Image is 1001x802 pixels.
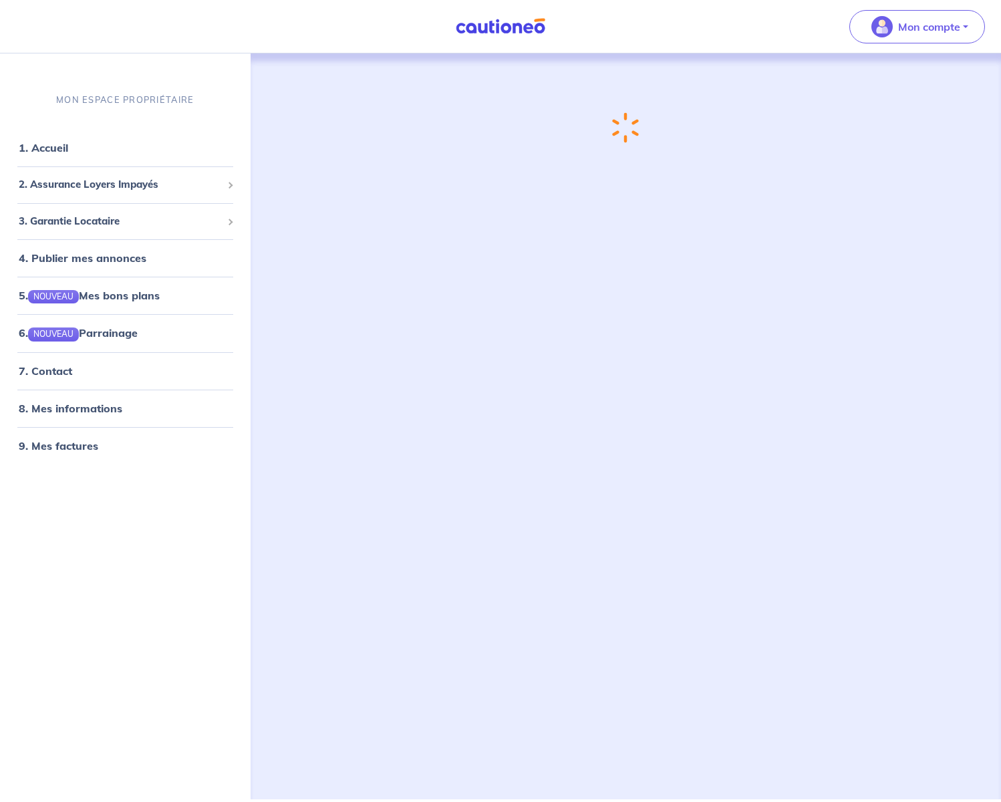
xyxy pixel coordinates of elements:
[19,251,146,265] a: 4. Publier mes annonces
[450,18,551,35] img: Cautioneo
[5,134,245,161] div: 1. Accueil
[19,177,222,192] span: 2. Assurance Loyers Impayés
[898,19,960,35] p: Mon compte
[19,326,138,340] a: 6.NOUVEAUParrainage
[19,214,222,229] span: 3. Garantie Locataire
[19,364,72,378] a: 7. Contact
[5,245,245,271] div: 4. Publier mes annonces
[19,289,160,302] a: 5.NOUVEAUMes bons plans
[5,358,245,384] div: 7. Contact
[5,432,245,459] div: 9. Mes factures
[5,319,245,346] div: 6.NOUVEAUParrainage
[5,282,245,309] div: 5.NOUVEAUMes bons plans
[612,112,639,143] img: loading-spinner
[849,10,985,43] button: illu_account_valid_menu.svgMon compte
[871,16,893,37] img: illu_account_valid_menu.svg
[5,395,245,422] div: 8. Mes informations
[19,141,68,154] a: 1. Accueil
[5,172,245,198] div: 2. Assurance Loyers Impayés
[19,402,122,415] a: 8. Mes informations
[5,209,245,235] div: 3. Garantie Locataire
[19,439,98,452] a: 9. Mes factures
[56,94,194,106] p: MON ESPACE PROPRIÉTAIRE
